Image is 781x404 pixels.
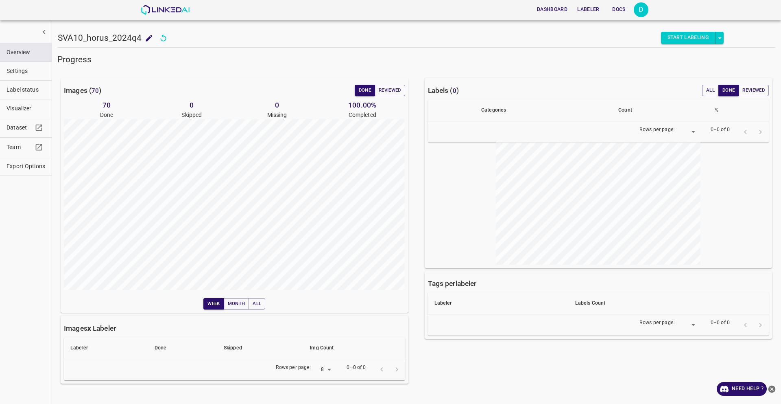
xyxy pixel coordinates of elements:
h6: Labels ( ) [428,85,459,96]
th: Categories [475,99,612,121]
button: Done [718,85,739,96]
a: Docs [604,1,634,18]
a: Labeler [572,1,604,18]
button: add to shopping cart [142,31,157,46]
div: ​ [678,320,698,331]
button: All [249,298,265,310]
div: D [634,2,648,17]
button: Week [203,298,224,310]
button: show more [37,24,52,40]
p: Done [64,111,149,119]
p: 0–0 of 0 [711,126,730,134]
h5: SVA10_horus_2024q4 [58,32,142,44]
h6: Tags per labeler [428,278,477,289]
button: Docs [606,3,632,16]
button: Labeler [574,3,602,16]
button: All [702,85,719,96]
span: Dataset [7,123,33,132]
img: LinkedAI [141,5,190,15]
th: Labeler [428,292,569,314]
th: % [708,99,769,121]
button: close-help [767,382,777,396]
h6: 0 [234,99,320,111]
th: Done [148,337,217,359]
th: Labeler [64,337,148,359]
th: Labels Count [569,292,769,314]
button: Done [355,85,375,96]
button: select role [716,32,724,44]
button: Dashboard [534,3,571,16]
p: Missing [234,111,320,119]
p: 0–0 of 0 [347,364,366,371]
p: Rows per page: [639,319,675,327]
span: Visualizer [7,104,45,113]
p: Completed [320,111,405,119]
th: Count [612,99,708,121]
th: Skipped [217,337,303,359]
span: Export Options [7,162,45,171]
span: 0 [453,87,456,94]
button: Month [224,298,249,310]
span: Team [7,143,33,151]
h5: Progress [57,54,775,65]
span: Overview [7,48,45,57]
button: Open settings [634,2,648,17]
h6: 70 [64,99,149,111]
span: Settings [7,67,45,75]
span: Label status [7,86,45,94]
h6: 0 [149,99,235,111]
th: Img Count [303,337,405,359]
h6: Images Labeler [64,323,116,334]
button: Start Labeling [661,32,716,44]
span: 70 [92,87,99,94]
h6: 100.00 % [320,99,405,111]
p: 0–0 of 0 [711,319,730,327]
b: x [87,324,91,332]
p: Skipped [149,111,235,119]
div: 8 [314,364,334,375]
p: Rows per page: [639,126,675,134]
h6: Images ( ) [64,85,101,96]
a: Need Help ? [717,382,767,396]
div: ​ [678,127,698,138]
button: Reviewed [375,85,405,96]
a: Dashboard [532,1,572,18]
p: Rows per page: [276,364,311,371]
button: Reviewed [738,85,769,96]
div: split button [661,32,724,44]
